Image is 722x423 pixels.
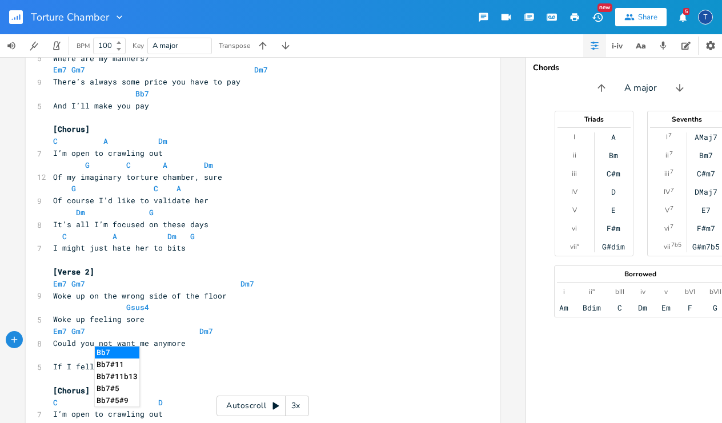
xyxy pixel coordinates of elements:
span: [Chorus] [53,385,90,396]
span: And I’ll make you pay [53,100,149,111]
div: C#m7 [697,169,715,178]
div: E7 [701,206,711,215]
div: vi [572,224,577,233]
span: A major [153,41,178,51]
span: Woke up on the wrong side of the floor [53,291,227,301]
sup: 7 [669,149,673,158]
span: A [113,231,117,241]
span: Dm7 [240,279,254,289]
span: Gsus4 [126,302,149,312]
li: Bb7#11b13 [95,370,139,382]
div: IV [571,187,577,196]
div: ii [665,151,669,160]
button: New [586,7,609,27]
span: Of my imaginary torture chamber, sure [53,172,222,182]
div: G#m7b5 [692,242,720,251]
div: Bm7 [699,151,713,160]
div: I [573,132,575,142]
div: Bdim [583,303,601,312]
li: Bb7 [95,347,139,358]
span: C [53,136,58,146]
div: vii [664,242,671,251]
span: D [158,397,163,408]
span: Dm [158,136,167,146]
div: iii [664,169,669,178]
div: C#m [607,169,620,178]
div: Triads [555,116,633,123]
sup: 7b5 [671,240,681,249]
span: I’m open to crawling out [53,409,163,419]
span: G [71,183,76,194]
sup: 7 [670,167,673,176]
li: Bb7#11 [95,358,139,370]
span: I might just hate her to bits [53,243,186,253]
div: AMaj7 [695,132,717,142]
li: Bb7#5#9 [95,394,139,406]
button: Share [615,8,667,26]
span: Gm7 [71,65,85,75]
div: i [563,287,565,296]
div: F#m [607,224,620,233]
span: Dm [167,231,177,241]
sup: 7 [671,186,674,195]
span: C [62,231,67,241]
div: iii [572,169,577,178]
span: A [177,183,181,194]
span: A major [624,82,657,95]
span: Dm [204,160,213,170]
span: C [53,397,58,408]
span: I’m open to crawling out [53,148,163,158]
span: G [190,231,195,241]
sup: 7 [670,222,673,231]
div: ii [573,151,576,160]
div: G#dim [602,242,625,251]
span: Dm7 [199,326,213,336]
div: tolemeppola [698,10,713,25]
div: ii° [589,287,595,296]
button: 5 [671,7,694,27]
span: G [85,160,90,170]
span: Torture Chamber [31,12,109,22]
span: Dm [76,207,85,217]
div: vi [664,224,669,233]
div: New [597,3,612,12]
div: Am [559,303,568,312]
span: There’s always some price you have to pay [53,76,240,87]
div: DMaj7 [695,187,717,196]
div: F#m7 [697,224,715,233]
li: Bb7#5 [95,382,139,394]
span: Bb7 [135,88,149,99]
div: Bm [609,151,618,160]
div: Autoscroll [216,396,309,416]
div: bVI [685,287,695,296]
span: G [149,207,154,217]
div: Key [133,42,144,49]
div: I [666,132,668,142]
span: If I fell for her? [53,361,135,372]
div: Dm [638,303,647,312]
span: C [126,160,131,170]
button: T [698,4,713,30]
span: Dm7 [254,65,268,75]
div: C [617,303,622,312]
div: A [611,132,616,142]
span: A [163,160,167,170]
div: Share [638,12,657,22]
span: Woke up feeling sore [53,314,145,324]
span: [Verse 2] [53,267,94,277]
div: iv [640,287,645,296]
span: Em7 [53,65,67,75]
div: Em [661,303,671,312]
div: v [664,287,668,296]
span: [Chorus] [53,124,90,134]
div: V [572,206,577,215]
div: D [611,187,616,196]
span: It’s all I’m focused on these days [53,219,208,229]
span: Could you not want me anymore [53,338,186,348]
div: IV [664,187,670,196]
div: 5 [683,8,689,15]
sup: 7 [670,204,673,213]
div: F [688,303,692,312]
span: A [103,136,108,146]
span: Em7 [53,279,67,289]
